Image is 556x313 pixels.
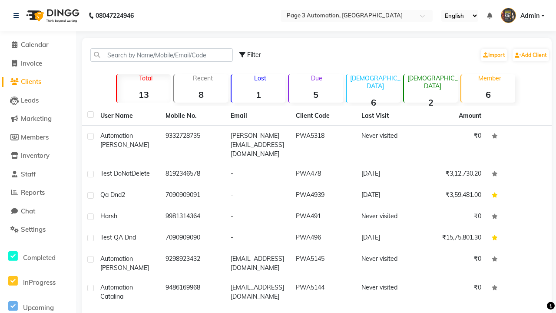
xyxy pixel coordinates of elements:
[407,74,458,90] p: [DEMOGRAPHIC_DATA]
[291,185,356,206] td: PWA4939
[160,228,225,249] td: 7090909090
[2,206,74,216] a: Chat
[100,283,133,300] span: Automation Catalina
[23,278,56,286] span: InProgress
[421,228,486,249] td: ₹15,75,801.30
[291,74,343,82] p: Due
[100,191,125,199] span: Qa Dnd2
[356,206,421,228] td: Never visited
[160,278,225,306] td: 9486169968
[2,114,74,124] a: Marketing
[2,96,74,106] a: Leads
[465,74,515,82] p: Member
[2,188,74,198] a: Reports
[225,185,291,206] td: -
[120,74,171,82] p: Total
[21,77,41,86] span: Clients
[289,89,343,100] strong: 5
[100,170,150,177] span: Test DoNotDelete
[481,49,507,61] a: Import
[356,126,421,164] td: Never visited
[232,89,285,100] strong: 1
[461,89,515,100] strong: 6
[160,206,225,228] td: 9981314364
[21,133,49,141] span: Members
[350,74,400,90] p: [DEMOGRAPHIC_DATA]
[291,206,356,228] td: PWA491
[421,164,486,185] td: ₹3,12,730.20
[100,132,149,149] span: Automation [PERSON_NAME]
[225,206,291,228] td: -
[95,106,160,126] th: User Name
[421,185,486,206] td: ₹3,59,481.00
[21,170,36,178] span: Staff
[291,126,356,164] td: PWA5318
[2,151,74,161] a: Inventory
[225,278,291,306] td: [EMAIL_ADDRESS][DOMAIN_NAME]
[160,249,225,278] td: 9298923432
[356,185,421,206] td: [DATE]
[160,164,225,185] td: 8192346578
[356,106,421,126] th: Last Visit
[347,97,400,108] strong: 6
[291,228,356,249] td: PWA496
[291,249,356,278] td: PWA5145
[404,97,458,108] strong: 2
[235,74,285,82] p: Lost
[22,3,82,28] img: logo
[100,212,117,220] span: Harsh
[225,126,291,164] td: [PERSON_NAME][EMAIL_ADDRESS][DOMAIN_NAME]
[421,126,486,164] td: ₹0
[100,255,149,272] span: Automation [PERSON_NAME]
[23,303,54,312] span: Upcoming
[291,278,356,306] td: PWA5144
[421,249,486,278] td: ₹0
[453,106,486,126] th: Amount
[21,40,49,49] span: Calendar
[356,278,421,306] td: Never visited
[178,74,228,82] p: Recent
[2,77,74,87] a: Clients
[356,164,421,185] td: [DATE]
[21,59,42,67] span: Invoice
[2,59,74,69] a: Invoice
[21,207,35,215] span: Chat
[160,106,225,126] th: Mobile No.
[100,233,136,241] span: Test QA Dnd
[2,40,74,50] a: Calendar
[21,96,39,104] span: Leads
[356,228,421,249] td: [DATE]
[90,48,233,62] input: Search by Name/Mobile/Email/Code
[356,249,421,278] td: Never visited
[225,249,291,278] td: [EMAIL_ADDRESS][DOMAIN_NAME]
[247,51,261,59] span: Filter
[23,253,56,262] span: Completed
[2,133,74,143] a: Members
[225,164,291,185] td: -
[291,164,356,185] td: PWA478
[21,151,50,160] span: Inventory
[174,89,228,100] strong: 8
[21,114,52,123] span: Marketing
[225,228,291,249] td: -
[225,106,291,126] th: Email
[2,225,74,235] a: Settings
[513,49,549,61] a: Add Client
[2,170,74,180] a: Staff
[291,106,356,126] th: Client Code
[160,185,225,206] td: 7090909091
[96,3,134,28] b: 08047224946
[160,126,225,164] td: 9332728735
[117,89,171,100] strong: 13
[421,206,486,228] td: ₹0
[421,278,486,306] td: ₹0
[21,225,46,233] span: Settings
[21,188,45,196] span: Reports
